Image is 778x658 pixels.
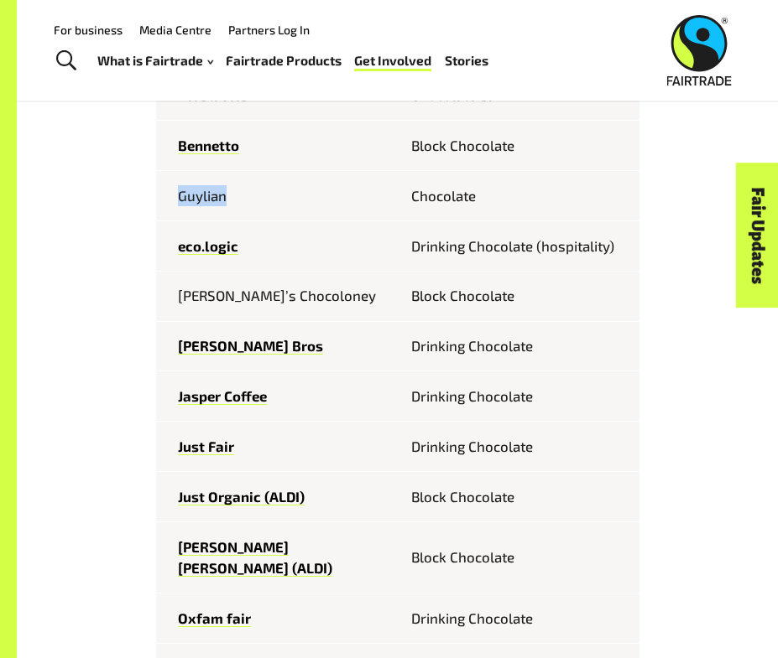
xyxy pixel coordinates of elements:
[178,337,323,355] a: [PERSON_NAME] Bros
[178,488,305,505] a: Just Organic (ALDI)
[228,23,310,37] a: Partners Log In
[398,121,640,171] td: Block Chocolate
[45,40,86,82] a: Toggle Search
[178,387,267,405] a: Jasper Coffee
[667,15,732,85] img: Fairtrade Australia New Zealand logo
[178,538,332,577] a: [PERSON_NAME] [PERSON_NAME] (ALDI)
[178,609,251,627] a: Oxfam fair
[354,49,431,73] a: Get Involved
[139,23,211,37] a: Media Centre
[398,593,640,644] td: Drinking Chocolate
[398,472,640,522] td: Block Chocolate
[178,237,238,255] a: eco.logic
[226,49,342,73] a: Fairtrade Products
[445,49,488,73] a: Stories
[97,49,213,73] a: What is Fairtrade
[156,271,398,321] td: [PERSON_NAME]’s Chocoloney
[398,422,640,472] td: Drinking Chocolate
[178,137,239,154] a: Bennetto
[178,438,234,455] a: Just Fair
[398,371,640,422] td: Drinking Chocolate
[398,521,640,593] td: Block Chocolate
[398,321,640,371] td: Drinking Chocolate
[398,170,640,220] td: Chocolate
[54,23,123,37] a: For business
[398,220,640,271] td: Drinking Chocolate (hospitality)
[156,170,398,220] td: Guylian
[398,271,640,321] td: Block Chocolate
